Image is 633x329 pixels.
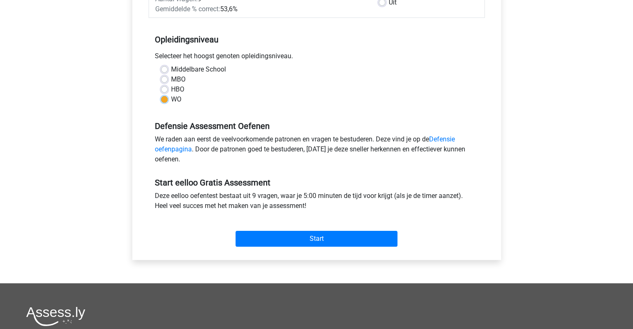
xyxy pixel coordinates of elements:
[155,178,479,188] h5: Start eelloo Gratis Assessment
[155,31,479,48] h5: Opleidingsniveau
[26,307,85,326] img: Assessly logo
[171,94,181,104] label: WO
[171,64,226,74] label: Middelbare School
[155,121,479,131] h5: Defensie Assessment Oefenen
[149,134,485,168] div: We raden aan eerst de veelvoorkomende patronen en vragen te bestuderen. Deze vind je op de . Door...
[149,191,485,214] div: Deze eelloo oefentest bestaat uit 9 vragen, waar je 5:00 minuten de tijd voor krijgt (als je de t...
[155,5,220,13] span: Gemiddelde % correct:
[171,74,186,84] label: MBO
[236,231,397,247] input: Start
[149,51,485,64] div: Selecteer het hoogst genoten opleidingsniveau.
[149,4,372,14] div: 53,6%
[171,84,184,94] label: HBO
